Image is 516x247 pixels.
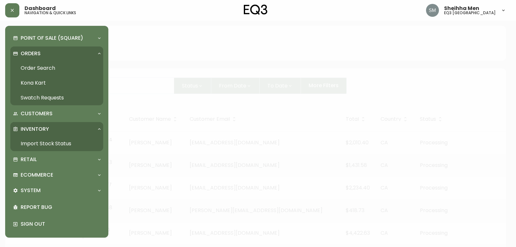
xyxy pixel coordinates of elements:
[21,35,83,42] p: Point of Sale (Square)
[10,76,103,90] a: Kona Kart
[21,221,101,228] p: Sign Out
[10,183,103,198] div: System
[10,61,103,76] a: Order Search
[10,90,103,105] a: Swatch Requests
[21,204,101,211] p: Report Bug
[10,107,103,121] div: Customers
[21,171,53,179] p: Ecommerce
[444,11,496,15] h5: eq3 [GEOGRAPHIC_DATA]
[21,187,41,194] p: System
[21,156,37,163] p: Retail
[21,126,49,133] p: Inventory
[444,6,479,11] span: Sheihha Men
[426,4,439,17] img: cfa6f7b0e1fd34ea0d7b164297c1067f
[10,136,103,151] a: Import Stock Status
[10,199,103,216] div: Report Bug
[25,11,76,15] h5: navigation & quick links
[10,122,103,136] div: Inventory
[21,110,53,117] p: Customers
[10,46,103,61] div: Orders
[10,216,103,232] div: Sign Out
[10,152,103,167] div: Retail
[10,31,103,45] div: Point of Sale (Square)
[21,50,41,57] p: Orders
[25,6,56,11] span: Dashboard
[10,168,103,182] div: Ecommerce
[244,5,268,15] img: logo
